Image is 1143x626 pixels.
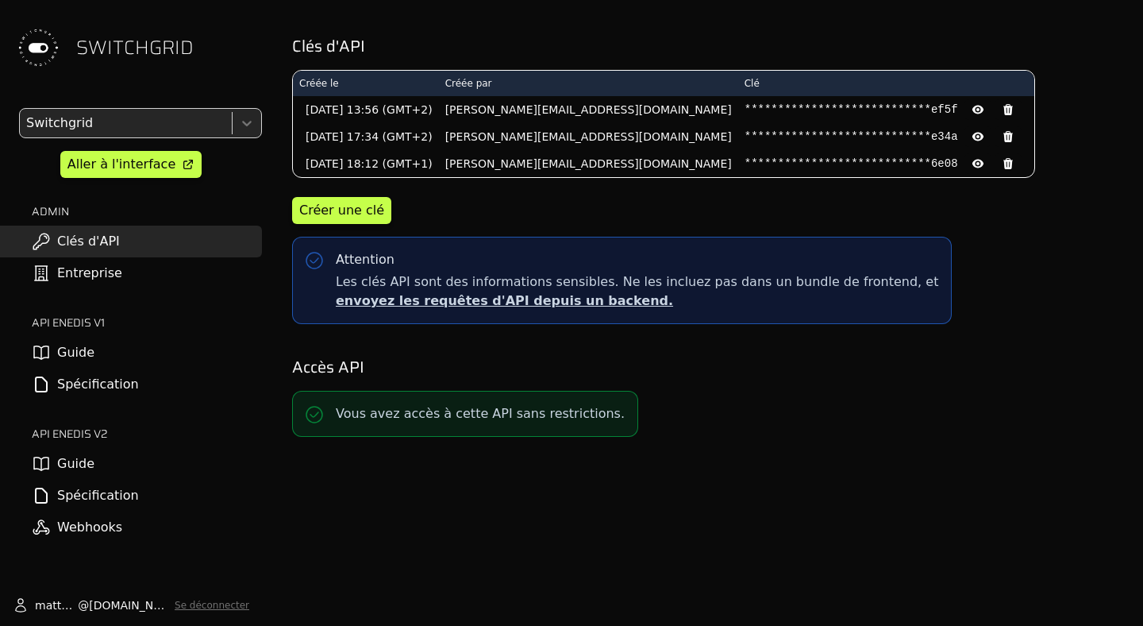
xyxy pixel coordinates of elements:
div: Créer une clé [299,201,384,220]
th: Clé [738,71,1034,96]
td: [PERSON_NAME][EMAIL_ADDRESS][DOMAIN_NAME] [439,150,738,177]
span: [DOMAIN_NAME] [89,597,168,613]
h2: ADMIN [32,203,262,219]
span: matthieu [35,597,78,613]
td: [DATE] 18:12 (GMT+1) [293,150,439,177]
h2: API ENEDIS v1 [32,315,262,330]
h2: API ENEDIS v2 [32,426,262,442]
button: Créer une clé [292,197,391,224]
td: [DATE] 13:56 (GMT+2) [293,96,439,123]
p: envoyez les requêtes d'API depuis un backend. [336,292,938,311]
td: [PERSON_NAME][EMAIL_ADDRESS][DOMAIN_NAME] [439,123,738,150]
th: Créée le [293,71,439,96]
p: Vous avez accès à cette API sans restrictions. [336,404,625,423]
a: Aller à l'interface [60,151,202,178]
span: SWITCHGRID [76,35,194,60]
div: Attention [336,250,394,269]
td: [DATE] 17:34 (GMT+2) [293,123,439,150]
th: Créée par [439,71,738,96]
div: Aller à l'interface [67,155,175,174]
h2: Accès API [292,356,1121,378]
td: [PERSON_NAME][EMAIL_ADDRESS][DOMAIN_NAME] [439,96,738,123]
span: Les clés API sont des informations sensibles. Ne les incluez pas dans un bundle de frontend, et [336,272,938,311]
button: Se déconnecter [175,599,249,612]
h2: Clés d'API [292,35,1121,57]
img: Switchgrid Logo [13,22,63,73]
span: @ [78,597,89,613]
